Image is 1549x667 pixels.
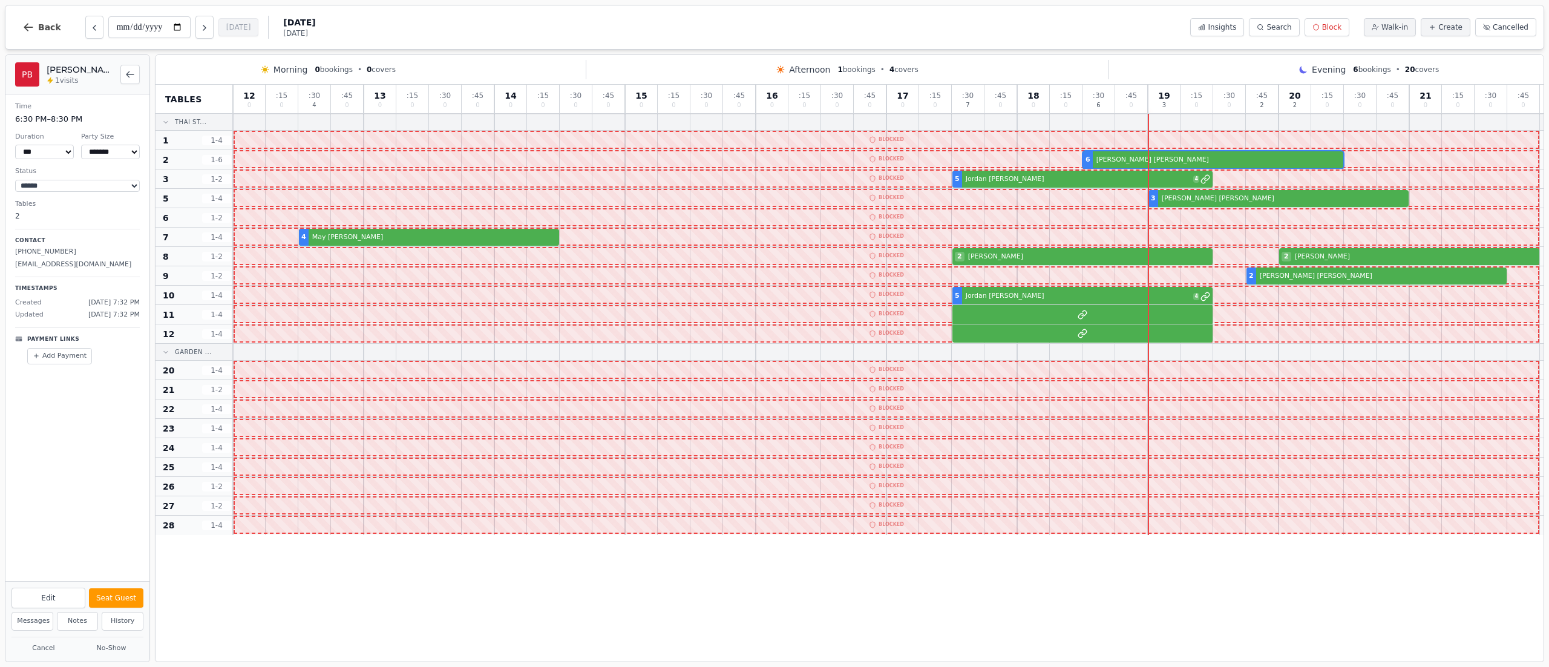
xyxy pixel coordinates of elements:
[901,102,905,108] span: 0
[835,102,839,108] span: 0
[1257,271,1504,281] span: [PERSON_NAME] [PERSON_NAME]
[301,232,306,243] span: 4
[1158,91,1170,100] span: 19
[1354,92,1366,99] span: : 30
[202,424,231,433] span: 1 - 4
[15,211,140,222] dd: 2
[1289,91,1300,100] span: 20
[966,252,1210,262] span: [PERSON_NAME]
[13,13,71,42] button: Back
[312,102,316,108] span: 4
[202,385,231,395] span: 1 - 2
[1364,18,1416,36] button: Walk-in
[933,102,937,108] span: 0
[789,64,830,76] span: Afternoon
[635,91,647,100] span: 15
[341,92,353,99] span: : 45
[89,588,143,608] button: Seat Guest
[38,23,61,31] span: Back
[55,76,79,85] span: 1 visits
[202,329,231,339] span: 1 - 4
[1305,18,1349,36] button: Block
[11,612,53,631] button: Messages
[1421,18,1470,36] button: Create
[81,132,140,142] dt: Party Size
[202,155,231,165] span: 1 - 6
[672,102,675,108] span: 0
[668,92,680,99] span: : 15
[864,92,876,99] span: : 45
[1027,91,1039,100] span: 18
[163,481,174,493] span: 26
[310,232,557,243] span: May [PERSON_NAME]
[163,289,174,301] span: 10
[1266,22,1291,32] span: Search
[1096,102,1100,108] span: 6
[15,113,140,125] dd: 6:30 PM – 8:30 PM
[165,93,202,105] span: Tables
[962,92,974,99] span: : 30
[831,92,843,99] span: : 30
[509,102,513,108] span: 0
[439,92,451,99] span: : 30
[1151,194,1156,204] span: 3
[1438,22,1462,32] span: Create
[766,91,778,100] span: 16
[1249,18,1299,36] button: Search
[1521,102,1525,108] span: 0
[202,501,231,511] span: 1 - 2
[11,641,76,656] button: Cancel
[1093,92,1104,99] span: : 30
[476,102,479,108] span: 0
[11,588,85,608] button: Edit
[15,102,140,112] dt: Time
[966,102,969,108] span: 7
[1064,102,1067,108] span: 0
[15,298,42,308] span: Created
[737,102,741,108] span: 0
[202,404,231,414] span: 1 - 4
[733,92,745,99] span: : 45
[378,102,382,108] span: 0
[837,65,842,74] span: 1
[1032,102,1035,108] span: 0
[202,291,231,300] span: 1 - 4
[163,403,174,415] span: 22
[202,136,231,145] span: 1 - 4
[1193,176,1199,183] span: 4
[15,62,39,87] div: PB
[472,92,483,99] span: : 45
[15,237,140,245] p: Contact
[283,16,315,28] span: [DATE]
[1353,65,1390,74] span: bookings
[15,284,140,293] p: Timestamps
[802,102,806,108] span: 0
[1396,65,1400,74] span: •
[955,252,964,262] span: 2
[202,462,231,472] span: 1 - 4
[1321,92,1333,99] span: : 15
[963,174,1193,185] span: Jordan [PERSON_NAME]
[955,174,960,185] span: 5
[202,310,231,320] span: 1 - 4
[1312,64,1346,76] span: Evening
[218,18,259,36] button: [DATE]
[163,212,169,224] span: 6
[1405,65,1415,74] span: 20
[202,194,231,203] span: 1 - 4
[1223,92,1235,99] span: : 30
[88,310,140,320] span: [DATE] 7:32 PM
[1159,194,1406,204] span: [PERSON_NAME] [PERSON_NAME]
[202,252,231,261] span: 1 - 2
[47,64,113,76] h2: [PERSON_NAME] [PERSON_NAME]
[1518,92,1529,99] span: : 45
[570,92,581,99] span: : 30
[202,213,231,223] span: 1 - 2
[280,102,283,108] span: 0
[443,102,447,108] span: 0
[897,91,908,100] span: 17
[1190,18,1244,36] button: Insights
[1452,92,1464,99] span: : 15
[1194,102,1198,108] span: 0
[163,422,174,435] span: 23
